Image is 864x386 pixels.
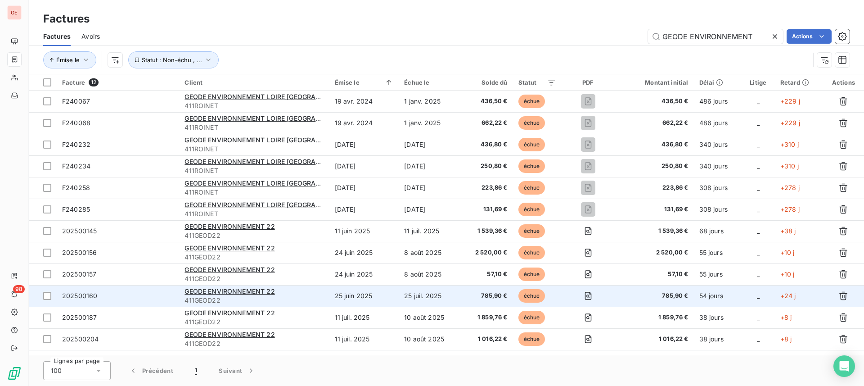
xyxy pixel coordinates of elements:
[62,184,90,191] span: F240258
[399,220,460,242] td: 11 juil. 2025
[780,162,799,170] span: +310 j
[89,78,99,86] span: 12
[43,32,71,41] span: Factures
[184,145,324,154] span: 411ROINET
[184,136,351,144] span: GEODE ENVIRONNEMENT LOIRE [GEOGRAPHIC_DATA]
[62,141,90,148] span: F240232
[329,199,399,220] td: [DATE]
[399,155,460,177] td: [DATE]
[51,366,62,375] span: 100
[620,291,688,300] span: 785,90 €
[62,97,90,105] span: F240067
[184,166,324,175] span: 411ROINET
[62,249,97,256] span: 202500156
[184,339,324,348] span: 411GEOD22
[62,270,96,278] span: 202500157
[184,201,351,209] span: GEODE ENVIRONNEMENT LOIRE [GEOGRAPHIC_DATA]
[329,307,399,328] td: 11 juil. 2025
[780,184,800,191] span: +278 j
[518,79,556,86] div: Statut
[62,119,90,127] span: F240068
[466,118,507,127] span: 662,22 €
[518,203,545,216] span: échue
[518,181,545,195] span: échue
[335,79,394,86] div: Émise le
[329,328,399,350] td: 11 juil. 2025
[648,29,783,44] input: Rechercher
[757,205,760,213] span: _
[757,335,760,343] span: _
[694,155,742,177] td: 340 jours
[184,309,274,317] span: GEODE ENVIRONNEMENT 22
[399,134,460,155] td: [DATE]
[620,140,688,149] span: 436,80 €
[780,79,818,86] div: Retard
[184,123,324,132] span: 411ROINET
[329,91,399,112] td: 19 avr. 2024
[466,79,507,86] div: Solde dû
[620,183,688,192] span: 223,86 €
[56,56,80,64] span: Émise le
[780,97,800,105] span: +229 j
[620,227,688,236] span: 1 539,36 €
[62,292,97,300] span: 202500160
[757,227,760,235] span: _
[184,361,208,380] button: 1
[694,285,742,307] td: 54 jours
[694,199,742,220] td: 308 jours
[184,101,324,110] span: 411ROINET
[567,79,610,86] div: PDF
[518,246,545,259] span: échue
[518,116,545,130] span: échue
[466,335,507,344] span: 1 016,22 €
[620,313,688,322] span: 1 859,76 €
[404,79,455,86] div: Échue le
[694,91,742,112] td: 486 jours
[399,285,460,307] td: 25 juil. 2025
[184,158,351,165] span: GEODE ENVIRONNEMENT LOIRE [GEOGRAPHIC_DATA]
[757,270,760,278] span: _
[184,179,351,187] span: GEODE ENVIRONNEMENT LOIRE [GEOGRAPHIC_DATA]
[620,205,688,214] span: 131,69 €
[184,274,324,283] span: 411GEOD22
[699,79,736,86] div: Délai
[399,199,460,220] td: [DATE]
[780,313,792,321] span: +8 j
[780,205,800,213] span: +278 j
[757,249,760,256] span: _
[694,263,742,285] td: 55 jours
[518,268,545,281] span: échue
[62,335,99,343] span: 202500204
[184,231,324,240] span: 411GEOD22
[184,331,274,338] span: GEODE ENVIRONNEMENT 22
[694,242,742,263] td: 55 jours
[780,335,792,343] span: +8 j
[208,361,266,380] button: Suivant
[43,51,96,68] button: Émise le
[329,285,399,307] td: 25 juin 2025
[466,270,507,279] span: 57,10 €
[399,112,460,134] td: 1 janv. 2025
[620,248,688,257] span: 2 520,00 €
[81,32,100,41] span: Avoirs
[62,313,97,321] span: 202500187
[142,56,202,64] span: Statut : Non-échu , ...
[13,285,25,293] span: 98
[694,177,742,199] td: 308 jours
[757,119,760,127] span: _
[399,263,460,285] td: 8 août 2025
[780,270,795,278] span: +10 j
[780,249,795,256] span: +10 j
[466,183,507,192] span: 223,86 €
[620,270,688,279] span: 57,10 €
[620,335,688,344] span: 1 016,22 €
[466,162,507,171] span: 250,80 €
[466,140,507,149] span: 436,80 €
[694,220,742,242] td: 68 jours
[518,311,545,324] span: échue
[787,29,832,44] button: Actions
[466,291,507,300] span: 785,90 €
[7,366,22,381] img: Logo LeanPay
[184,114,351,122] span: GEODE ENVIRONNEMENT LOIRE [GEOGRAPHIC_DATA]
[518,138,545,151] span: échue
